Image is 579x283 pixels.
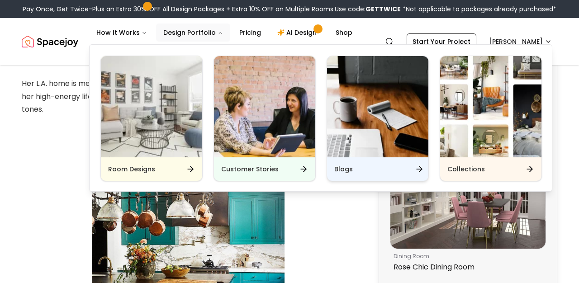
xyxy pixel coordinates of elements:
nav: Global [22,18,557,65]
button: Design Portfolio [156,24,230,42]
a: Pricing [232,24,268,42]
h6: Collections [447,165,485,174]
b: GETTWICE [365,5,401,14]
button: [PERSON_NAME] [484,33,557,50]
button: How It Works [89,24,154,42]
div: Pay Once, Get Twice-Plus an Extra 30% OFF All Design Packages + Extra 10% OFF on Multiple Rooms. [23,5,556,14]
a: Start Your Project [407,33,476,50]
img: Customer Stories [214,56,315,157]
a: AI Design [270,24,327,42]
h6: Customer Stories [221,165,279,174]
div: Design Portfolio [90,45,553,192]
a: Shop [328,24,360,42]
img: Room Designs [101,56,202,157]
a: CollectionsCollections [440,56,542,181]
div: Her L.A. home is meant to feel “serene,” one place where she can zone out and relax, given her hi... [22,77,355,116]
span: *Not applicable to packages already purchased* [401,5,556,14]
a: Customer StoriesCustomer Stories [214,56,316,181]
p: dining room [394,253,539,260]
nav: Main [89,24,360,42]
a: BlogsBlogs [327,56,429,181]
img: Spacejoy Logo [22,33,78,51]
a: Room DesignsRoom Designs [100,56,203,181]
h6: Room Designs [108,165,155,174]
a: Rose Chic Dining RoomRecommended Spacejoy Design - Rose Chic Dining Roomdining roomRose Chic Dini... [390,155,546,276]
a: Spacejoy [22,33,78,51]
h6: Blogs [334,165,353,174]
img: Collections [440,56,541,157]
p: Rose Chic Dining Room [394,262,539,273]
img: Blogs [327,56,428,157]
img: Rose Chic Dining Room [390,156,546,249]
span: Use code: [335,5,401,14]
